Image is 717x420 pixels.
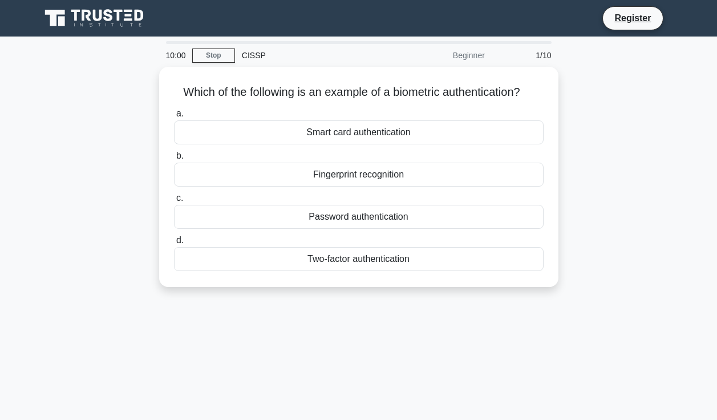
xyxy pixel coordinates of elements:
span: d. [176,235,184,245]
div: Password authentication [174,205,544,229]
div: 1/10 [492,44,558,67]
h5: Which of the following is an example of a biometric authentication? [173,85,545,100]
div: Smart card authentication [174,120,544,144]
a: Stop [192,49,235,63]
span: b. [176,151,184,160]
span: c. [176,193,183,203]
span: a. [176,108,184,118]
div: 10:00 [159,44,192,67]
div: CISSP [235,44,392,67]
div: Beginner [392,44,492,67]
a: Register [607,11,658,25]
div: Fingerprint recognition [174,163,544,187]
div: Two-factor authentication [174,247,544,271]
